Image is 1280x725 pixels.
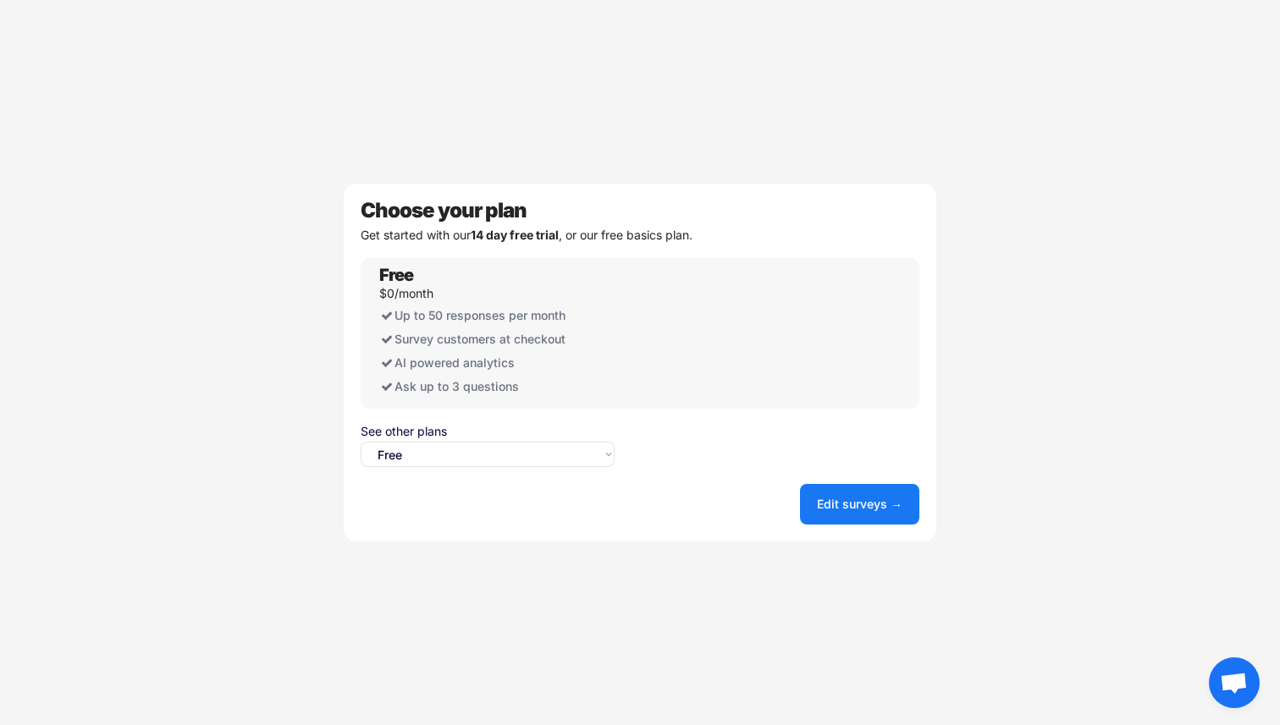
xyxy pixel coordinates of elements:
div: Survey customers at checkout [379,327,613,351]
div: See other plans [361,426,615,437]
div: Choose your plan [361,200,919,221]
button: Edit surveys → [800,484,919,525]
a: Ouvrir le chat [1209,657,1260,708]
div: Free [379,266,413,283]
div: Up to 50 responses per month [379,304,613,327]
div: $0/month [379,288,433,299]
div: AI powered analytics [379,351,613,375]
strong: 14 day free trial [471,228,559,242]
div: Ask up to 3 questions [379,375,613,398]
div: Get started with our , or our free basics plan. [361,229,919,241]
